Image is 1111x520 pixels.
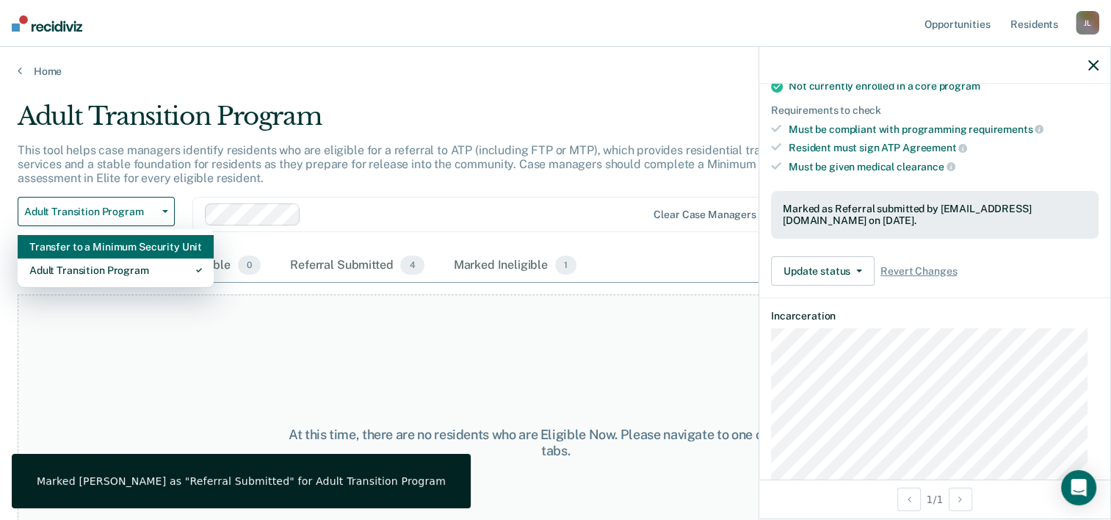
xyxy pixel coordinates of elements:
[902,142,968,154] span: Agreement
[880,265,957,278] span: Revert Changes
[451,250,580,282] div: Marked Ineligible
[555,256,576,275] span: 1
[287,427,825,458] div: At this time, there are no residents who are Eligible Now. Please navigate to one of the other tabs.
[654,209,756,221] div: Clear case managers
[771,104,1099,117] div: Requirements to check
[789,123,1099,136] div: Must be compliant with programming
[18,65,1093,78] a: Home
[789,80,1099,93] div: Not currently enrolled in a core
[949,488,972,511] button: Next Opportunity
[897,488,921,511] button: Previous Opportunity
[18,143,850,185] p: This tool helps case managers identify residents who are eligible for a referral to ATP (includin...
[789,141,1099,154] div: Resident must sign ATP
[24,206,156,218] span: Adult Transition Program
[29,235,202,259] div: Transfer to a Minimum Security Unit
[938,80,980,92] span: program
[400,256,424,275] span: 4
[771,310,1099,322] dt: Incarceration
[287,250,427,282] div: Referral Submitted
[1076,11,1099,35] div: J L
[238,256,261,275] span: 0
[18,101,851,143] div: Adult Transition Program
[789,160,1099,173] div: Must be given medical
[771,256,875,286] button: Update status
[37,474,446,488] div: Marked [PERSON_NAME] as "Referral Submitted" for Adult Transition Program
[12,15,82,32] img: Recidiviz
[759,480,1110,519] div: 1 / 1
[897,161,955,173] span: clearance
[29,259,202,282] div: Adult Transition Program
[783,203,1087,228] div: Marked as Referral submitted by [EMAIL_ADDRESS][DOMAIN_NAME] on [DATE].
[1061,470,1096,505] div: Open Intercom Messenger
[969,123,1043,135] span: requirements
